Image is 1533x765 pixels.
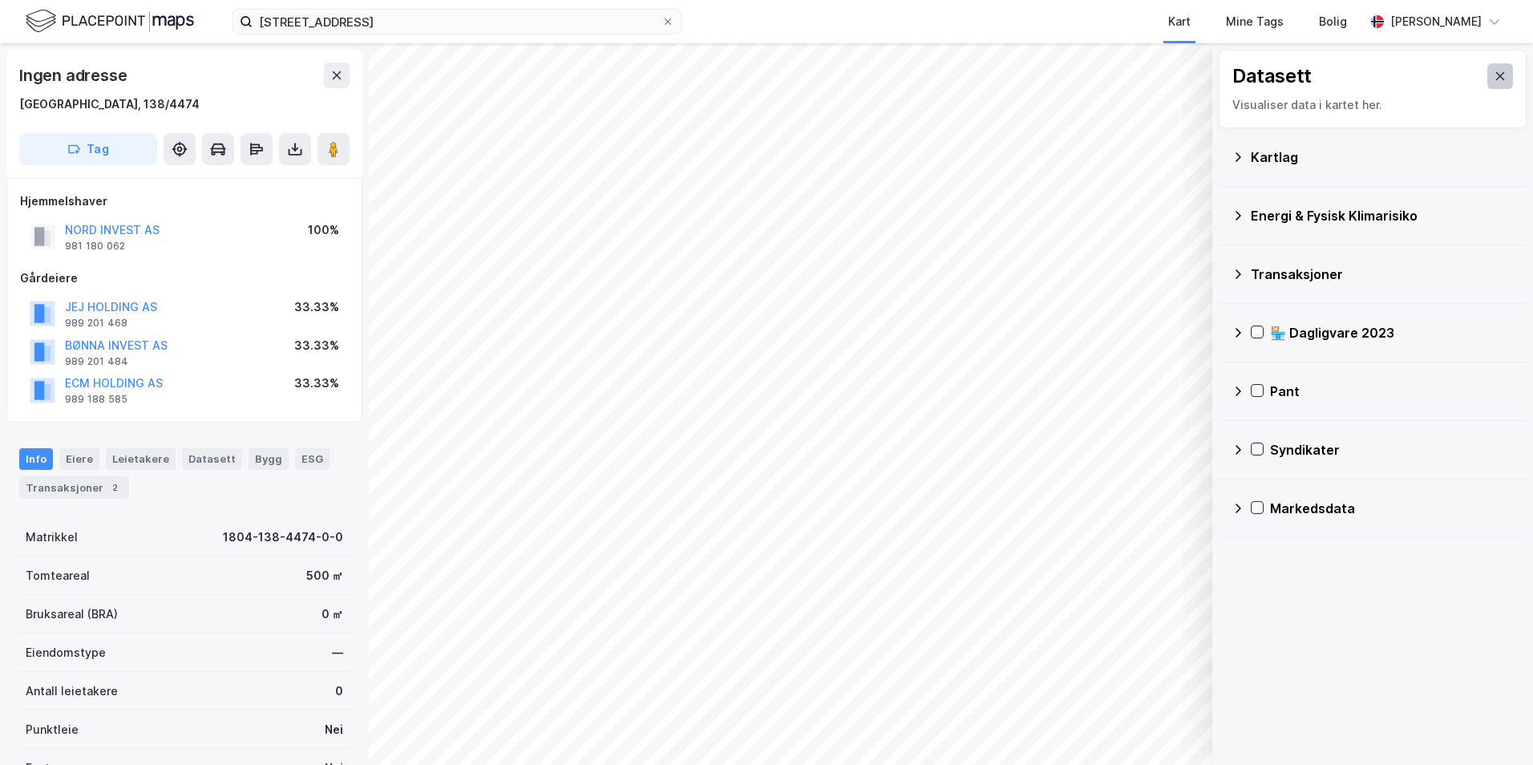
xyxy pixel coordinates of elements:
[26,7,194,35] img: logo.f888ab2527a4732fd821a326f86c7f29.svg
[65,317,127,330] div: 989 201 468
[65,355,128,368] div: 989 201 484
[1251,148,1514,167] div: Kartlag
[322,605,343,624] div: 0 ㎡
[19,95,200,114] div: [GEOGRAPHIC_DATA], 138/4474
[26,605,118,624] div: Bruksareal (BRA)
[335,682,343,701] div: 0
[1226,12,1284,31] div: Mine Tags
[65,393,127,406] div: 989 188 585
[19,448,53,469] div: Info
[332,643,343,662] div: —
[107,480,123,496] div: 2
[1319,12,1347,31] div: Bolig
[294,374,339,393] div: 33.33%
[223,528,343,547] div: 1804-138-4474-0-0
[1270,499,1514,518] div: Markedsdata
[1232,95,1513,115] div: Visualiser data i kartet her.
[26,643,106,662] div: Eiendomstype
[1251,206,1514,225] div: Energi & Fysisk Klimarisiko
[1168,12,1191,31] div: Kart
[19,63,130,88] div: Ingen adresse
[26,720,79,739] div: Punktleie
[308,221,339,240] div: 100%
[182,448,242,469] div: Datasett
[253,10,661,34] input: Søk på adresse, matrikkel, gårdeiere, leietakere eller personer
[1270,440,1514,459] div: Syndikater
[1251,265,1514,284] div: Transaksjoner
[1232,63,1312,89] div: Datasett
[294,336,339,355] div: 33.33%
[1270,323,1514,342] div: 🏪 Dagligvare 2023
[19,476,129,499] div: Transaksjoner
[59,448,99,469] div: Eiere
[65,240,125,253] div: 981 180 062
[19,133,157,165] button: Tag
[295,448,330,469] div: ESG
[1270,382,1514,401] div: Pant
[106,448,176,469] div: Leietakere
[20,269,349,288] div: Gårdeiere
[26,528,78,547] div: Matrikkel
[26,682,118,701] div: Antall leietakere
[294,297,339,317] div: 33.33%
[306,566,343,585] div: 500 ㎡
[26,566,90,585] div: Tomteareal
[249,448,289,469] div: Bygg
[1453,688,1533,765] iframe: Chat Widget
[1390,12,1482,31] div: [PERSON_NAME]
[325,720,343,739] div: Nei
[1453,688,1533,765] div: Kontrollprogram for chat
[20,192,349,211] div: Hjemmelshaver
